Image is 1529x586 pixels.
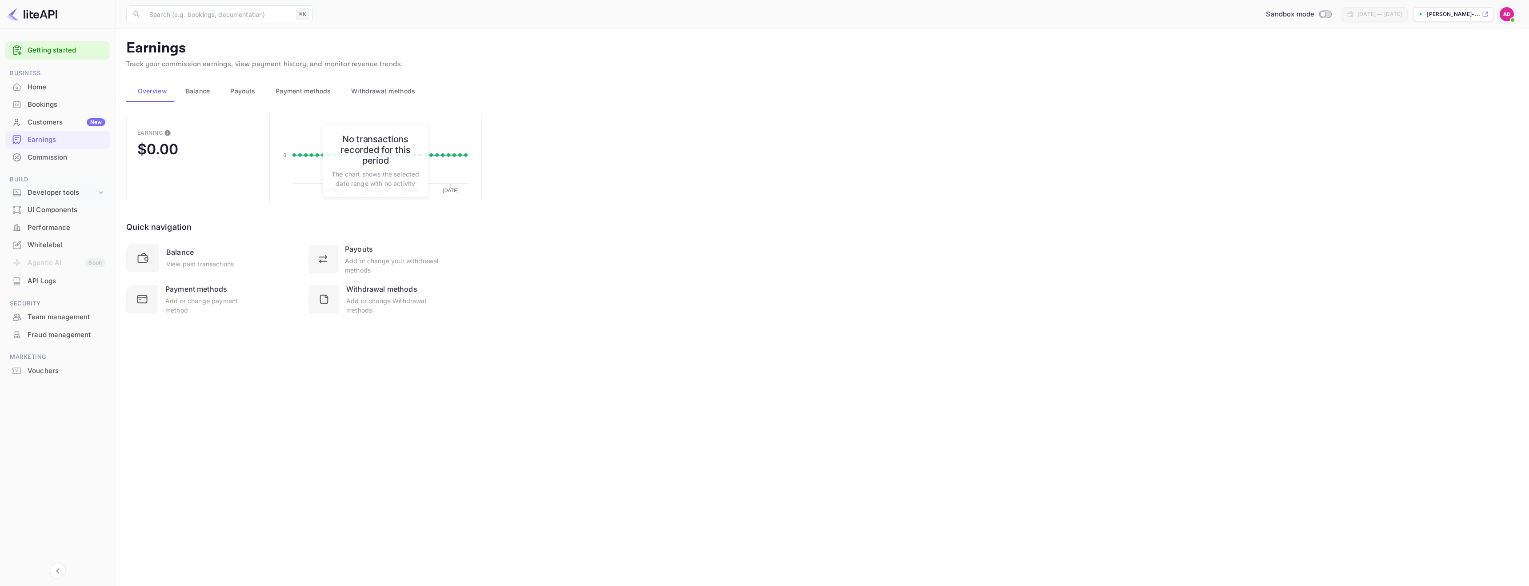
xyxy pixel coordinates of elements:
span: Withdrawal methods [351,86,415,96]
div: View past transactions [166,259,234,269]
a: CustomersNew [5,114,110,130]
button: This is the amount of confirmed commission that will be paid to you on the next scheduled deposit [160,126,175,140]
div: ⌘K [296,8,309,20]
span: Build [5,175,110,185]
div: Team management [28,312,105,322]
div: Switch to Production mode [1262,9,1335,20]
a: UI Components [5,201,110,218]
a: Home [5,79,110,95]
p: Track your commission earnings, view payment history, and monitor revenue trends. [126,59,1518,70]
div: New [87,118,105,126]
div: Withdrawal methods [346,284,417,294]
text: 0 [283,153,286,158]
div: Earnings [28,135,105,145]
button: Collapse navigation [50,563,66,579]
div: Earning [137,129,163,136]
div: Whitelabel [5,237,110,254]
div: $0.00 [137,140,178,158]
span: Payment methods [276,86,331,96]
div: Performance [28,223,105,233]
div: Fraud management [28,330,105,340]
div: Fraud management [5,326,110,344]
div: Performance [5,219,110,237]
div: CustomersNew [5,114,110,131]
div: UI Components [5,201,110,219]
p: Earnings [126,40,1518,57]
img: LiteAPI logo [7,7,57,21]
a: Vouchers [5,362,110,379]
div: Balance [166,247,194,257]
div: Payouts [345,244,373,254]
p: [PERSON_NAME]-... [1427,10,1480,18]
a: Bookings [5,96,110,112]
div: Payment methods [165,284,227,294]
input: Search (e.g. bookings, documentation) [144,5,292,23]
div: Home [28,82,105,92]
div: Vouchers [5,362,110,380]
span: Marketing [5,352,110,362]
div: Developer tools [28,188,96,198]
a: Performance [5,219,110,236]
h6: No transactions recorded for this period [332,134,420,166]
div: API Logs [5,273,110,290]
div: Customers [28,117,105,128]
div: UI Components [28,205,105,215]
a: Commission [5,149,110,165]
text: [DATE] [443,188,459,193]
p: The chart shows the selected date range with no activity [332,169,420,188]
div: Getting started [5,41,110,60]
div: Commission [28,153,105,163]
div: API Logs [28,276,105,286]
div: Bookings [28,100,105,110]
div: [DATE] — [DATE] [1357,10,1402,18]
div: Quick navigation [126,221,192,233]
img: Adrien Devleschoudere [1500,7,1514,21]
div: Team management [5,309,110,326]
div: Developer tools [5,185,110,201]
a: API Logs [5,273,110,289]
div: Home [5,79,110,96]
a: Team management [5,309,110,325]
div: Whitelabel [28,240,105,250]
a: Fraud management [5,326,110,343]
span: Balance [186,86,210,96]
div: scrollable auto tabs example [126,80,1518,102]
span: Business [5,68,110,78]
div: Bookings [5,96,110,113]
div: Vouchers [28,366,105,376]
span: Overview [138,86,167,96]
a: Getting started [28,45,105,56]
div: Add or change your withdrawal methods [345,256,439,275]
div: Add or change payment method [165,296,257,315]
a: Whitelabel [5,237,110,253]
a: Earnings [5,131,110,148]
span: Payouts [230,86,255,96]
span: Security [5,299,110,309]
button: EarningThis is the amount of confirmed commission that will be paid to you on the next scheduled ... [126,113,269,203]
span: Sandbox mode [1266,9,1314,20]
div: Add or change Withdrawal methods [346,296,439,315]
div: Commission [5,149,110,166]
